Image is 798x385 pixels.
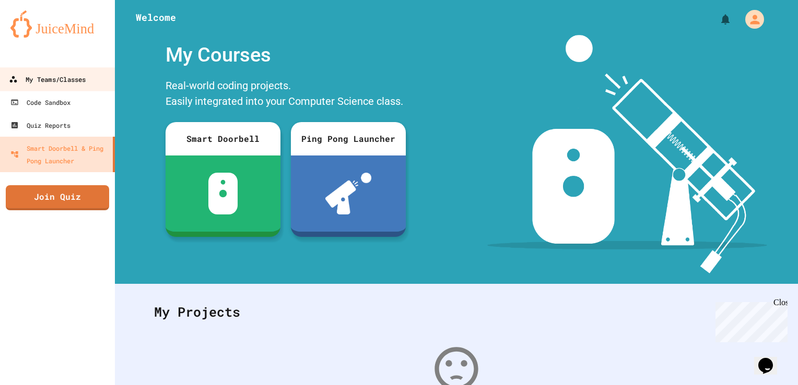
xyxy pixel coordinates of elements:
[734,7,767,31] div: My Account
[325,173,372,214] img: ppl-with-ball.png
[10,96,71,109] div: Code Sandbox
[160,35,411,75] div: My Courses
[4,4,72,66] div: Chat with us now!Close
[754,343,788,375] iframe: chat widget
[6,185,109,210] a: Join Quiz
[9,73,86,86] div: My Teams/Classes
[711,298,788,342] iframe: chat widget
[144,292,769,332] div: My Projects
[10,10,104,38] img: logo-orange.svg
[487,35,767,273] img: banner-image-my-projects.png
[10,119,71,131] div: Quiz Reports
[10,142,109,167] div: Smart Doorbell & Ping Pong Launcher
[208,173,238,214] img: sdb-white.svg
[166,122,280,155] div: Smart Doorbell
[291,122,406,155] div: Ping Pong Launcher
[160,75,411,114] div: Real-world coding projects. Easily integrated into your Computer Science class.
[700,10,734,28] div: My Notifications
